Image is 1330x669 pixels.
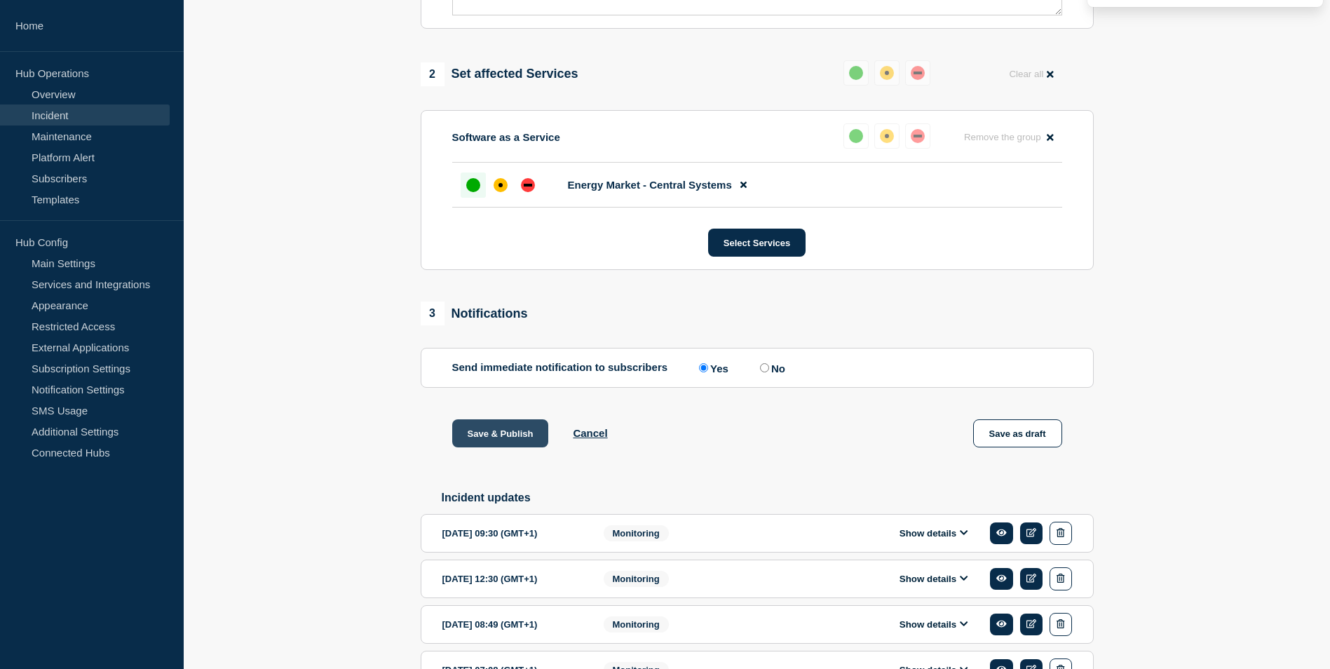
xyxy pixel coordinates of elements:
span: Remove the group [964,132,1041,142]
div: down [521,178,535,192]
input: Yes [699,363,708,372]
span: 3 [421,302,445,325]
h2: Incident updates [442,492,1094,504]
span: Energy Market - Central Systems [568,179,732,191]
button: Remove the group [956,123,1062,151]
div: up [849,66,863,80]
div: up [849,129,863,143]
div: affected [880,129,894,143]
div: affected [880,66,894,80]
button: Select Services [708,229,806,257]
button: affected [874,60,900,86]
button: up [843,60,869,86]
button: Cancel [573,427,607,439]
span: 2 [421,62,445,86]
span: Monitoring [604,616,669,633]
div: down [911,129,925,143]
button: affected [874,123,900,149]
div: [DATE] 08:49 (GMT+1) [442,613,583,636]
input: No [760,363,769,372]
div: [DATE] 09:30 (GMT+1) [442,522,583,545]
button: down [905,60,930,86]
div: Set affected Services [421,62,578,86]
div: [DATE] 12:30 (GMT+1) [442,567,583,590]
div: up [466,178,480,192]
p: Software as a Service [452,131,560,143]
label: No [756,361,785,374]
span: Monitoring [604,525,669,541]
button: up [843,123,869,149]
button: Show details [895,527,972,539]
button: Clear all [1000,60,1061,88]
button: Save as draft [973,419,1062,447]
div: affected [494,178,508,192]
label: Yes [695,361,728,374]
div: down [911,66,925,80]
button: Show details [895,619,972,630]
button: Show details [895,573,972,585]
button: Save & Publish [452,419,549,447]
div: Send immediate notification to subscribers [452,361,1062,374]
p: Send immediate notification to subscribers [452,361,668,374]
span: Monitoring [604,571,669,587]
div: Notifications [421,302,528,325]
button: down [905,123,930,149]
